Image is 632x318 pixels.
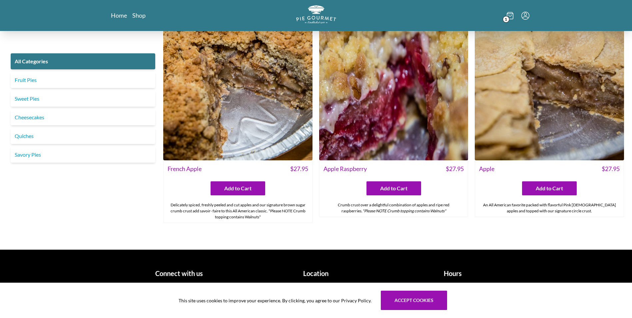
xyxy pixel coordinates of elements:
[11,53,155,69] a: All Categories
[602,164,620,173] span: $ 27.95
[446,164,464,173] span: $ 27.95
[536,184,563,192] span: Add to Cart
[114,268,245,278] h1: Connect with us
[11,91,155,107] a: Sweet Pies
[250,268,382,278] h1: Location
[475,11,624,160] img: Apple
[522,181,577,195] button: Add to Cart
[381,291,447,310] button: Accept cookies
[11,128,155,144] a: Quiches
[319,11,468,160] img: Apple Raspberry
[475,199,624,217] div: An All American favorite packed with flavorful Pink [DEMOGRAPHIC_DATA] apples and topped with our...
[111,11,127,19] a: Home
[296,5,336,24] img: logo
[380,184,407,192] span: Add to Cart
[179,297,371,304] span: This site uses cookies to improve your experience. By clicking, you agree to our Privacy Policy.
[290,164,308,173] span: $ 27.95
[224,184,252,192] span: Add to Cart
[479,164,494,173] span: Apple
[11,147,155,163] a: Savory Pies
[11,72,155,88] a: Fruit Pies
[319,199,468,217] div: Crumb crust over a delightful combination of apples and ripe red raspberries.
[296,5,336,26] a: Logo
[168,164,202,173] span: French Apple
[164,199,312,223] div: Delicately spiced, freshly peeled and cut apples and our signature brown sugar crumb crust add sa...
[366,181,421,195] button: Add to Cart
[211,181,265,195] button: Add to Cart
[11,109,155,125] a: Cheesecakes
[132,11,146,19] a: Shop
[521,12,529,20] button: Menu
[362,208,446,213] em: *Please NOTE Crumb topping contains Walnuts*
[503,16,509,23] span: 1
[163,11,313,160] img: French Apple
[323,164,367,173] span: Apple Raspberry
[387,268,519,278] h1: Hours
